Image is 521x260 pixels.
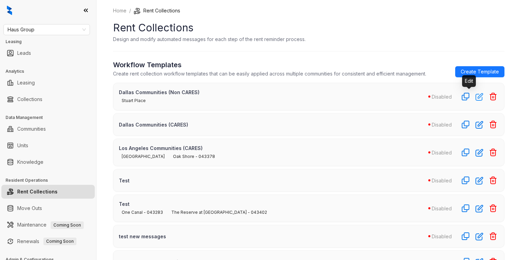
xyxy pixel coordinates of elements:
h3: Leasing [6,39,96,45]
li: Communities [1,122,95,136]
li: / [129,7,131,14]
a: Rent Collections [17,185,58,199]
span: The Reserve at [GEOGRAPHIC_DATA] - 043402 [168,209,270,216]
p: Disabled [432,149,452,156]
span: Coming Soon [43,238,76,245]
p: Disabled [432,121,452,128]
p: test new messages [119,233,428,240]
span: Create Template [461,68,499,76]
li: Knowledge [1,155,95,169]
li: Maintenance [1,218,95,232]
a: Leads [17,46,31,60]
li: Rent Collections [134,7,180,14]
p: Los Angeles Communities (CARES) [119,144,428,152]
a: Units [17,139,28,152]
a: Collections [17,92,42,106]
p: Disabled [432,93,452,100]
a: Move Outs [17,201,42,215]
span: Oak Shore - 043378 [170,153,218,160]
a: Knowledge [17,155,43,169]
span: [GEOGRAPHIC_DATA] [119,153,167,160]
li: Collections [1,92,95,106]
h3: Data Management [6,114,96,121]
img: logo [7,6,12,15]
p: Test [119,200,428,208]
h3: Analytics [6,68,96,74]
h2: Workflow Templates [113,60,426,70]
li: Leads [1,46,95,60]
span: Haus Group [8,24,86,35]
p: Dallas Communities (CARES) [119,121,428,128]
p: Dallas Communities (Non CARES) [119,89,428,96]
h1: Rent Collections [113,20,504,36]
p: Disabled [432,177,452,184]
a: RenewalsComing Soon [17,234,76,248]
li: Renewals [1,234,95,248]
a: Leasing [17,76,35,90]
li: Units [1,139,95,152]
p: Disabled [432,205,452,212]
li: Rent Collections [1,185,95,199]
span: Stuart Place [119,97,149,104]
p: Test [119,177,428,184]
p: Create rent collection workflow templates that can be easily applied across multiple communities ... [113,70,426,77]
h3: Resident Operations [6,177,96,183]
a: Create Template [455,66,504,77]
li: Move Outs [1,201,95,215]
div: Edit [462,75,476,87]
p: Design and modify automated messages for each step of the rent reminder process. [113,36,306,43]
span: Coming Soon [51,221,84,229]
a: Communities [17,122,46,136]
p: Disabled [432,233,452,240]
span: One Canal - 043283 [119,209,166,216]
a: Home [112,7,128,14]
li: Leasing [1,76,95,90]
